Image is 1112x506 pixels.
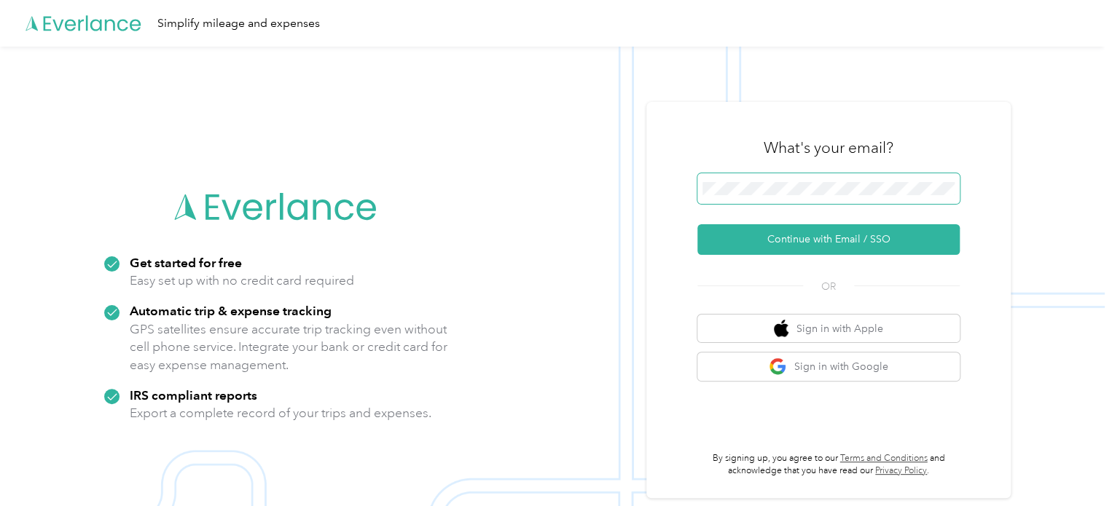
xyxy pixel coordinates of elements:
[803,279,854,294] span: OR
[130,320,448,374] p: GPS satellites ensure accurate trip tracking even without cell phone service. Integrate your bank...
[697,315,960,343] button: apple logoSign in with Apple
[157,15,320,33] div: Simplify mileage and expenses
[130,303,332,318] strong: Automatic trip & expense tracking
[130,272,354,290] p: Easy set up with no credit card required
[697,224,960,255] button: Continue with Email / SSO
[130,387,257,403] strong: IRS compliant reports
[697,452,960,478] p: By signing up, you agree to our and acknowledge that you have read our .
[764,138,893,158] h3: What's your email?
[130,404,431,422] p: Export a complete record of your trips and expenses.
[840,453,928,464] a: Terms and Conditions
[769,357,787,376] img: google logo
[130,255,242,270] strong: Get started for free
[875,465,927,476] a: Privacy Policy
[697,352,960,381] button: google logoSign in with Google
[774,320,788,338] img: apple logo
